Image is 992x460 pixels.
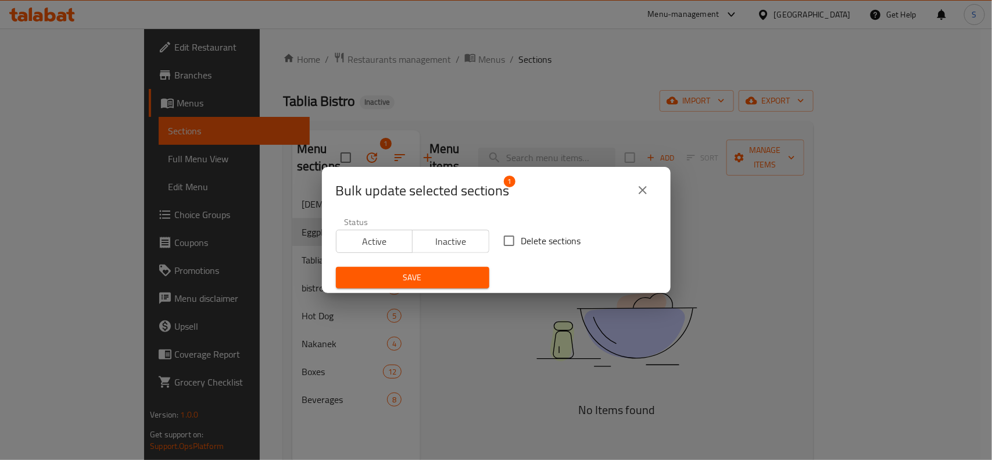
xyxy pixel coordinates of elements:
span: 1 [504,176,515,187]
button: Save [336,267,489,288]
span: Selected section count [336,181,510,200]
span: Inactive [417,233,485,250]
button: Inactive [412,230,489,253]
span: Delete sections [521,234,581,248]
button: close [629,176,657,204]
span: Active [341,233,409,250]
span: Save [345,270,480,285]
button: Active [336,230,413,253]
